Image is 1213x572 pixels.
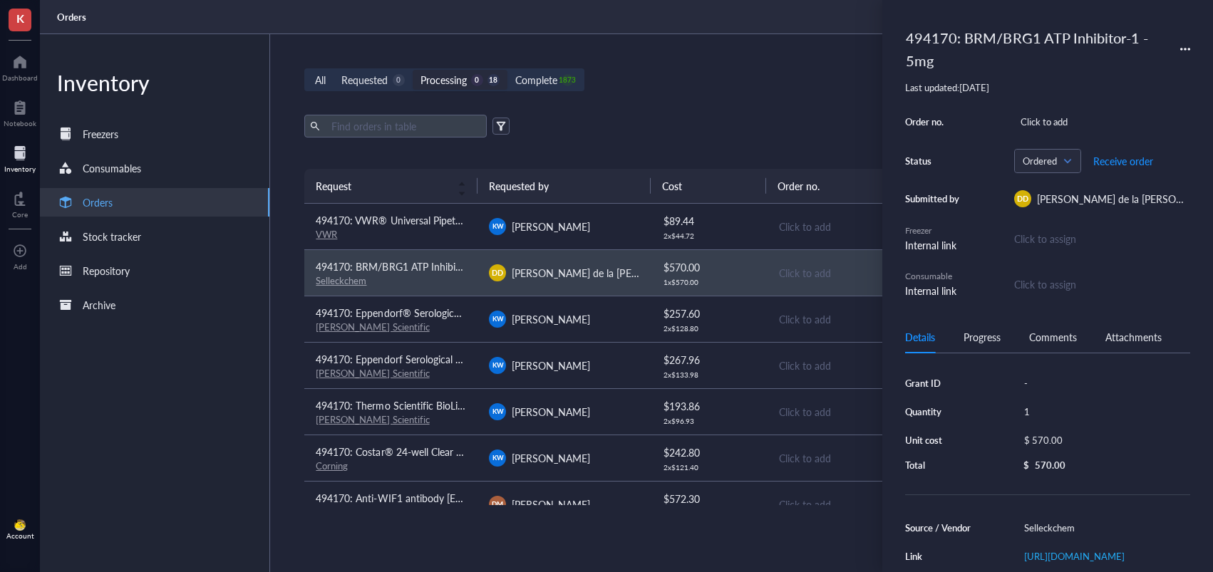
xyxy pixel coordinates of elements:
[1023,459,1029,472] div: $
[40,68,269,97] div: Inventory
[492,407,503,417] span: KW
[40,256,269,285] a: Repository
[471,74,483,86] div: 0
[316,459,348,472] a: Corning
[512,219,590,234] span: [PERSON_NAME]
[1093,155,1153,167] span: Receive order
[905,550,978,563] div: Link
[316,178,449,194] span: Request
[492,453,503,463] span: KW
[83,194,113,210] div: Orders
[562,74,574,86] div: 1873
[315,72,326,88] div: All
[766,169,939,203] th: Order no.
[512,405,590,419] span: [PERSON_NAME]
[766,388,939,435] td: Click to add
[779,450,928,466] div: Click to add
[1105,329,1162,345] div: Attachments
[664,259,755,275] div: $ 570.00
[1093,150,1154,172] button: Receive order
[316,444,722,459] span: 494170: Costar® 24-well Clear TC-treated Multiple Well Plates, Individually Wrapped, Sterile
[664,213,755,229] div: $ 89.44
[1029,329,1077,345] div: Comments
[664,444,755,460] div: $ 242.80
[40,188,269,217] a: Orders
[779,219,928,234] div: Click to add
[304,169,478,203] th: Request
[1018,518,1190,538] div: Selleckchem
[1024,549,1125,563] a: [URL][DOMAIN_NAME]
[664,352,755,368] div: $ 267.96
[420,72,467,88] div: Processing
[4,165,36,173] div: Inventory
[766,249,939,296] td: Click to add
[664,417,755,425] div: 2 x $ 96.93
[316,412,429,426] a: [PERSON_NAME] Scientific
[83,263,130,279] div: Repository
[2,51,38,82] a: Dashboard
[512,266,695,280] span: [PERSON_NAME] de la [PERSON_NAME]
[905,81,1190,94] div: Last updated: [DATE]
[664,463,755,472] div: 2 x $ 121.40
[512,312,590,326] span: [PERSON_NAME]
[1014,112,1190,132] div: Click to add
[512,451,590,465] span: [PERSON_NAME]
[905,224,962,237] div: Freezer
[341,72,388,88] div: Requested
[1018,430,1184,450] div: $ 570.00
[766,481,939,527] td: Click to add
[664,370,755,379] div: 2 x $ 133.98
[12,210,28,219] div: Core
[487,74,500,86] div: 18
[905,115,962,128] div: Order no.
[1035,459,1065,472] div: 570.00
[905,405,978,418] div: Quantity
[905,521,978,534] div: Source / Vendor
[316,213,520,227] span: 494170: VWR® Universal Pipette Tips (200uL)
[57,11,89,24] a: Orders
[492,499,503,509] span: DM
[83,297,115,313] div: Archive
[316,259,505,274] span: 494170: BRM/BRG1 ATP Inhibitor-1 - 5mg
[664,232,755,240] div: 2 x $ 44.72
[964,329,1001,345] div: Progress
[905,377,978,390] div: Grant ID
[316,227,337,241] a: VWR
[316,320,429,333] a: [PERSON_NAME] Scientific
[899,23,1172,76] div: 494170: BRM/BRG1 ATP Inhibitor-1 - 5mg
[1014,231,1190,246] div: Click to assign
[83,229,141,244] div: Stock tracker
[512,497,590,511] span: [PERSON_NAME]
[40,222,269,251] a: Stock tracker
[651,169,766,203] th: Cost
[316,491,492,505] span: 494170: Anti-WIF1 antibody [EPR9385]
[4,96,36,128] a: Notebook
[664,491,755,506] div: $ 572.30
[316,352,1030,366] span: 494170: Eppendorf Serological Pipets, sterile, free of detectable pyrogens, DNA, RNase and DNase....
[766,435,939,481] td: Click to add
[512,358,590,373] span: [PERSON_NAME]
[40,120,269,148] a: Freezers
[393,74,405,86] div: 0
[664,324,755,333] div: 2 x $ 128.80
[492,314,503,324] span: KW
[766,296,939,342] td: Click to add
[316,398,609,412] span: 494170: Thermo Scientific BioLite Cell Culture Treated Flasks (T75)
[515,72,557,88] div: Complete
[12,187,28,219] a: Core
[779,358,928,373] div: Click to add
[905,283,962,298] div: Internal link
[6,531,34,540] div: Account
[664,398,755,414] div: $ 193.86
[1017,193,1028,204] span: DD
[83,126,118,142] div: Freezers
[316,366,429,380] a: [PERSON_NAME] Scientific
[4,119,36,128] div: Notebook
[1018,373,1190,393] div: -
[664,278,755,286] div: 1 x $ 570.00
[14,519,26,531] img: da48f3c6-a43e-4a2d-aade-5eac0d93827f.jpeg
[2,73,38,82] div: Dashboard
[492,267,503,279] span: DD
[304,68,584,91] div: segmented control
[492,222,503,232] span: KW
